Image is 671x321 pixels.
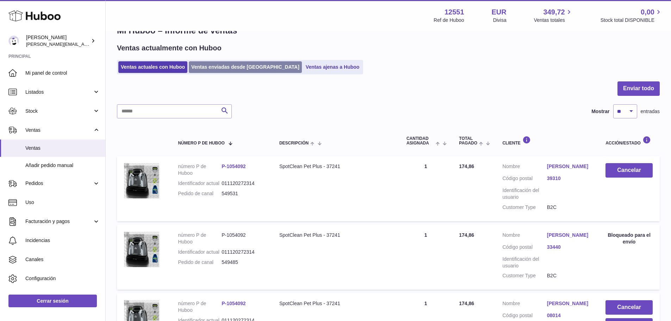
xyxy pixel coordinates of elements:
span: Configuración [25,275,100,282]
dt: Nombre [502,163,547,172]
div: Divisa [493,17,507,24]
div: Bloqueado para el envío [605,232,653,245]
span: 174,86 [459,232,474,238]
dd: 011120272314 [222,249,265,255]
dt: Identificación del usuario [502,187,547,200]
dt: Código postal [502,312,547,321]
div: Ref de Huboo [434,17,464,24]
span: entradas [641,108,660,115]
a: Ventas ajenas a Huboo [303,61,362,73]
a: Ventas actuales con Huboo [118,61,187,73]
a: [PERSON_NAME] [547,300,591,307]
img: gerardo.montoiro@cleverenterprise.es [8,36,19,46]
dt: Nombre [502,300,547,309]
dt: Pedido de canal [178,190,222,197]
span: Listados [25,89,93,95]
dd: 549485 [222,259,265,266]
span: Uso [25,199,100,206]
a: P-1054092 [222,301,246,306]
strong: 12551 [445,7,464,17]
span: Ventas [25,145,100,152]
dt: número P de Huboo [178,163,222,177]
dt: Nombre [502,232,547,240]
dt: Pedido de canal [178,259,222,266]
dd: P-1054092 [222,232,265,245]
div: SpotClean Pet Plus - 37241 [279,300,392,307]
dt: Customer Type [502,272,547,279]
dt: Identificación del usuario [502,256,547,269]
img: 1754472514.jpeg [124,232,159,267]
h2: Ventas actualmente con Huboo [117,43,222,53]
a: 08014 [547,312,591,319]
label: Mostrar [591,108,609,115]
span: 174,86 [459,163,474,169]
span: Canales [25,256,100,263]
span: 349,72 [543,7,565,17]
dt: número P de Huboo [178,300,222,314]
a: Ventas enviadas desde [GEOGRAPHIC_DATA] [189,61,302,73]
dt: Código postal [502,175,547,184]
a: P-1054092 [222,163,246,169]
span: Facturación y pagos [25,218,93,225]
dd: 011120272314 [222,180,265,187]
dt: Código postal [502,244,547,252]
span: Añadir pedido manual [25,162,100,169]
span: Mi panel de control [25,70,100,76]
dt: número P de Huboo [178,232,222,245]
a: 39310 [547,175,591,182]
td: 1 [399,225,452,290]
span: 174,86 [459,301,474,306]
img: 1754472514.jpeg [124,163,159,198]
span: Total pagado [459,136,477,146]
a: 349,72 Ventas totales [534,7,573,24]
span: número P de Huboo [178,141,224,146]
dd: B2C [547,204,591,211]
dt: Identificador actual [178,249,222,255]
dd: 549531 [222,190,265,197]
span: Stock total DISPONIBLE [601,17,663,24]
span: Ventas totales [534,17,573,24]
span: Descripción [279,141,309,146]
a: [PERSON_NAME] [547,232,591,239]
div: Acción/Estado [605,136,653,146]
div: [PERSON_NAME] [26,34,89,48]
dt: Identificador actual [178,180,222,187]
span: Stock [25,108,93,115]
button: Cancelar [605,163,653,178]
span: Ventas [25,127,93,134]
div: SpotClean Pet Plus - 37241 [279,232,392,239]
a: Cerrar sesión [8,295,97,307]
div: Cliente [502,136,591,146]
span: Incidencias [25,237,100,244]
dd: B2C [547,272,591,279]
span: Cantidad ASIGNADA [406,136,434,146]
span: Pedidos [25,180,93,187]
div: SpotClean Pet Plus - 37241 [279,163,392,170]
a: 33440 [547,244,591,251]
a: 0,00 Stock total DISPONIBLE [601,7,663,24]
button: Enviar todo [617,81,660,96]
a: [PERSON_NAME] [547,163,591,170]
dt: Customer Type [502,204,547,211]
span: [PERSON_NAME][EMAIL_ADDRESS][PERSON_NAME][DOMAIN_NAME] [26,41,179,47]
button: Cancelar [605,300,653,315]
td: 1 [399,156,452,221]
strong: EUR [492,7,507,17]
span: 0,00 [641,7,654,17]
